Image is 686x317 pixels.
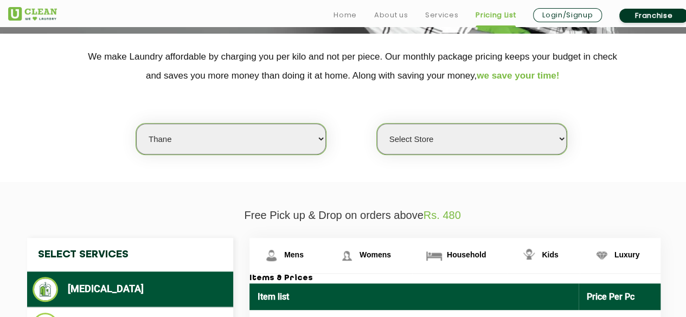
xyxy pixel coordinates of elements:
a: Pricing List [476,9,516,22]
h4: Select Services [27,238,233,271]
a: Services [425,9,458,22]
span: Womens [360,250,391,259]
li: [MEDICAL_DATA] [33,277,228,302]
h3: Items & Prices [249,274,661,283]
span: we save your time! [477,70,559,81]
th: Price Per Pc [579,283,661,310]
img: Dry Cleaning [33,277,58,302]
img: Womens [337,246,356,265]
img: Household [425,246,444,265]
span: Kids [542,250,558,259]
img: UClean Laundry and Dry Cleaning [8,7,57,21]
a: About us [374,9,408,22]
th: Item list [249,283,579,310]
img: Kids [520,246,538,265]
a: Home [334,9,357,22]
span: Rs. 480 [424,209,461,221]
img: Mens [262,246,281,265]
a: Login/Signup [533,8,602,22]
img: Luxury [592,246,611,265]
span: Household [447,250,486,259]
span: Mens [284,250,304,259]
span: Luxury [614,250,640,259]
